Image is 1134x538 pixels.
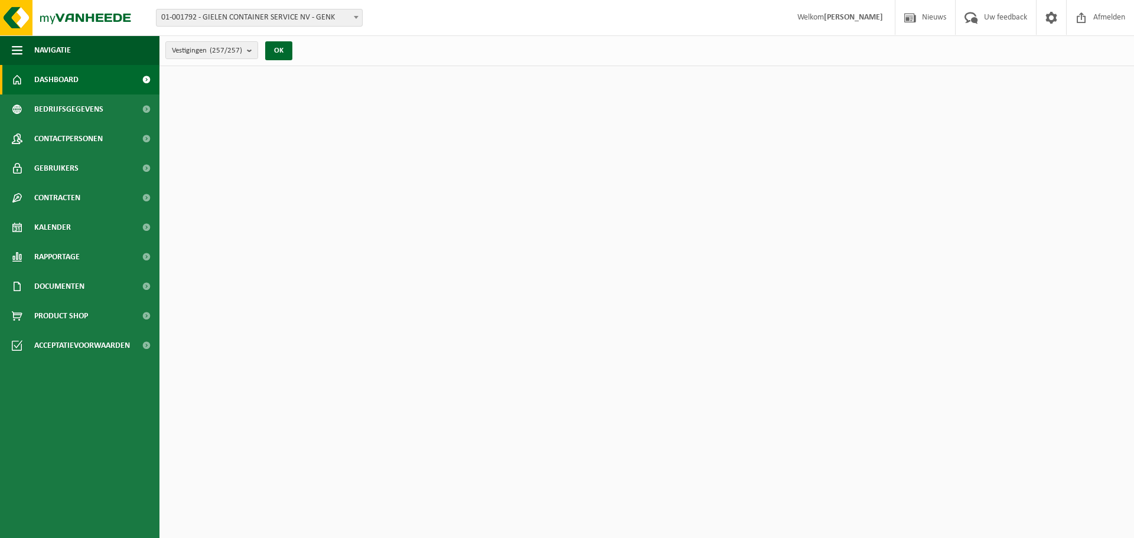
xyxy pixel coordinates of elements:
strong: [PERSON_NAME] [824,13,883,22]
span: Acceptatievoorwaarden [34,331,130,360]
span: Contracten [34,183,80,213]
span: Dashboard [34,65,79,94]
span: Gebruikers [34,154,79,183]
button: Vestigingen(257/257) [165,41,258,59]
span: Navigatie [34,35,71,65]
span: 01-001792 - GIELEN CONTAINER SERVICE NV - GENK [156,9,363,27]
span: Bedrijfsgegevens [34,94,103,124]
span: Vestigingen [172,42,242,60]
span: Documenten [34,272,84,301]
span: Product Shop [34,301,88,331]
button: OK [265,41,292,60]
span: 01-001792 - GIELEN CONTAINER SERVICE NV - GENK [157,9,362,26]
span: Kalender [34,213,71,242]
span: Contactpersonen [34,124,103,154]
span: Rapportage [34,242,80,272]
count: (257/257) [210,47,242,54]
